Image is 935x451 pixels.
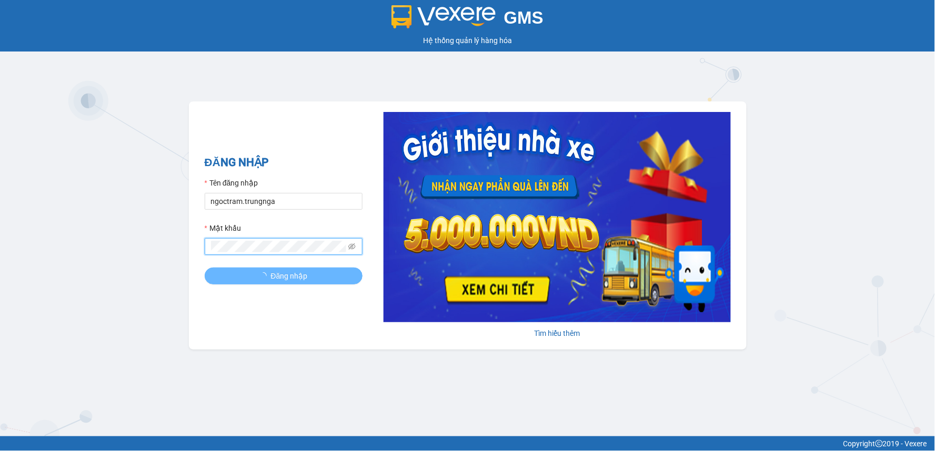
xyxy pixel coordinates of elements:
[259,272,271,280] span: loading
[205,193,363,210] input: Tên đăng nhập
[391,16,544,24] a: GMS
[384,112,731,322] img: banner-0
[3,35,932,46] div: Hệ thống quản lý hàng hóa
[205,154,363,171] h2: ĐĂNG NHẬP
[211,241,347,252] input: Mật khẩu
[384,327,731,339] div: Tìm hiểu thêm
[391,5,496,28] img: logo 2
[504,8,544,27] span: GMS
[348,243,356,250] span: eye-invisible
[8,438,927,449] div: Copyright 2019 - Vexere
[205,268,363,284] button: Đăng nhập
[205,177,258,189] label: Tên đăng nhập
[271,270,308,282] span: Đăng nhập
[876,440,883,447] span: copyright
[205,222,241,234] label: Mật khẩu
